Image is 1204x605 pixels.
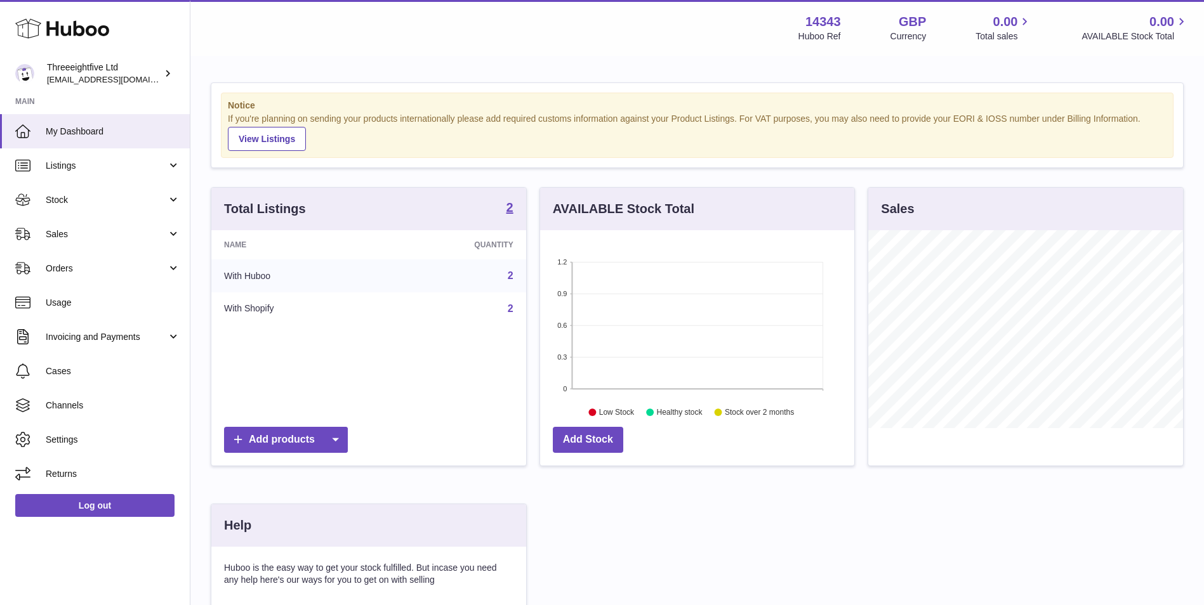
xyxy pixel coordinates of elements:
img: internalAdmin-14343@internal.huboo.com [15,64,34,83]
span: Settings [46,434,180,446]
th: Name [211,230,381,259]
div: Threeeightfive Ltd [47,62,161,86]
td: With Shopify [211,292,381,325]
span: Usage [46,297,180,309]
text: Stock over 2 months [725,408,794,417]
strong: 2 [506,201,513,214]
strong: Notice [228,100,1167,112]
h3: Total Listings [224,200,306,218]
span: My Dashboard [46,126,180,138]
span: Invoicing and Payments [46,331,167,343]
text: 0 [563,385,567,393]
span: Channels [46,400,180,412]
span: Listings [46,160,167,172]
h3: Help [224,517,251,534]
text: Low Stock [599,408,635,417]
strong: 14343 [805,13,841,30]
span: [EMAIL_ADDRESS][DOMAIN_NAME] [47,74,187,84]
span: Returns [46,468,180,480]
span: AVAILABLE Stock Total [1082,30,1189,42]
span: Sales [46,228,167,240]
a: 0.00 AVAILABLE Stock Total [1082,13,1189,42]
a: 0.00 Total sales [976,13,1032,42]
span: 0.00 [993,13,1018,30]
a: Add products [224,427,348,453]
span: Cases [46,365,180,377]
p: Huboo is the easy way to get your stock fulfilled. But incase you need any help here's our ways f... [224,562,513,586]
strong: GBP [899,13,926,30]
text: 0.3 [557,353,567,361]
text: Healthy stock [656,408,703,417]
a: 2 [508,303,513,314]
text: 0.9 [557,290,567,297]
a: View Listings [228,127,306,151]
div: Huboo Ref [798,30,841,42]
div: If you're planning on sending your products internationally please add required customs informati... [228,113,1167,151]
h3: AVAILABLE Stock Total [553,200,694,218]
a: 2 [508,270,513,281]
text: 0.6 [557,322,567,329]
a: Log out [15,494,175,517]
span: 0.00 [1149,13,1174,30]
text: 1.2 [557,258,567,266]
a: 2 [506,201,513,216]
span: Total sales [976,30,1032,42]
span: Orders [46,263,167,275]
div: Currency [890,30,927,42]
th: Quantity [381,230,526,259]
td: With Huboo [211,259,381,292]
a: Add Stock [553,427,623,453]
span: Stock [46,194,167,206]
h3: Sales [881,200,914,218]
